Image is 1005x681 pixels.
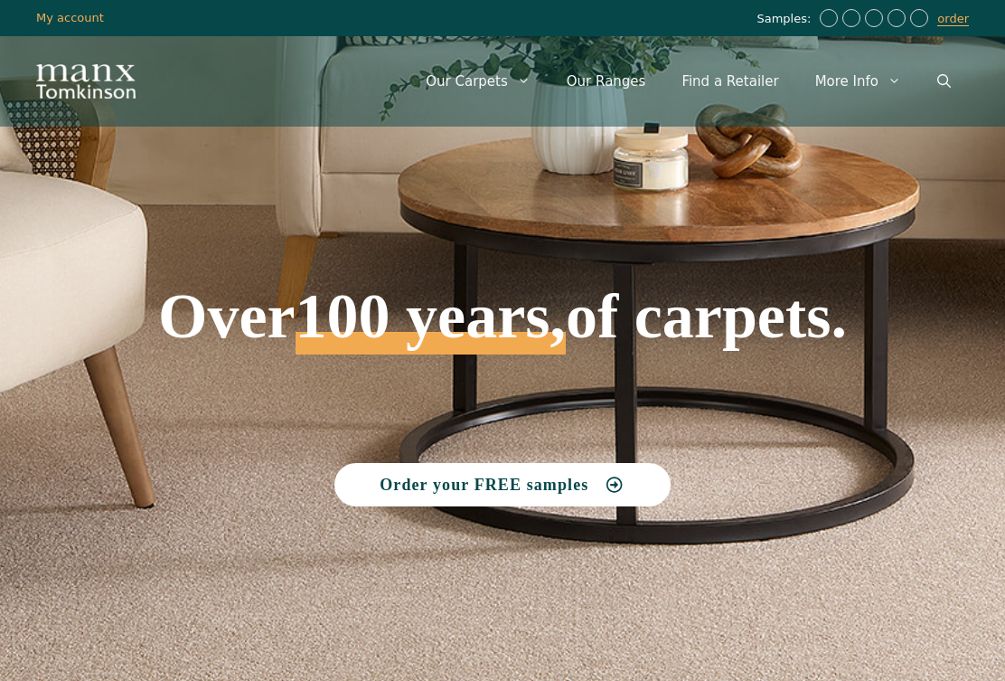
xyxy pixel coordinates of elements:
[919,54,969,109] a: Open Search Bar
[334,463,671,506] a: Order your FREE samples
[380,477,588,493] span: Order your FREE samples
[756,12,815,27] span: Samples:
[36,64,136,99] img: Manx Tomkinson
[408,54,969,109] nav: Primary
[797,54,919,109] a: More Info
[937,12,969,26] a: order
[296,300,566,355] span: 100 years,
[549,54,664,109] a: Our Ranges
[663,54,796,109] a: Find a Retailer
[408,54,549,109] a: Our Carpets
[36,11,104,24] a: My account
[99,154,906,355] h1: Over of carpets.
